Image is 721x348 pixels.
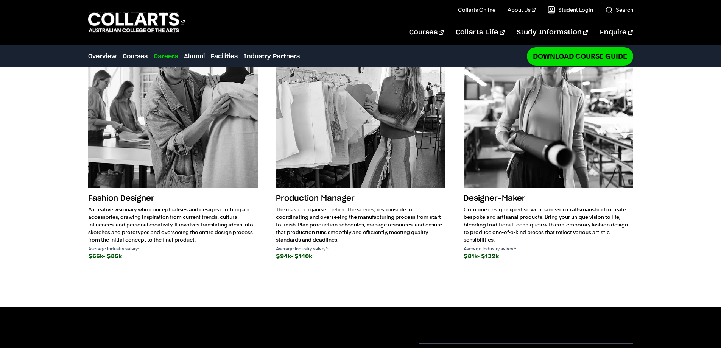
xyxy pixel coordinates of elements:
a: Careers [154,52,178,61]
a: Collarts Life [456,20,505,45]
a: Enquire [600,20,633,45]
p: Average industry salary*: [276,247,445,251]
a: Study Information [517,20,588,45]
div: $65k- $85k [88,251,258,262]
p: Average industry salary*: [464,247,633,251]
p: A creative visionary who conceptualises and designs clothing and accessories, drawing inspiration... [88,206,258,243]
a: Courses [123,52,148,61]
h3: Production Manager [276,191,445,206]
a: Facilities [211,52,238,61]
a: Alumni [184,52,205,61]
a: Courses [409,20,444,45]
a: Overview [88,52,117,61]
a: Industry Partners [244,52,300,61]
a: Search [605,6,633,14]
a: Collarts Online [458,6,495,14]
a: Download Course Guide [527,47,633,65]
div: $81k- $132k [464,251,633,262]
div: Go to homepage [88,12,185,33]
h3: Fashion Designer [88,191,258,206]
a: About Us [508,6,536,14]
a: Student Login [548,6,593,14]
h3: Designer-Maker [464,191,633,206]
p: The master organiser behind the scenes, responsible for coordinating and overseeing the manufactu... [276,206,445,243]
p: Average industry salary* [88,247,258,251]
div: $94k- $140k [276,251,445,262]
p: Combine design expertise with hands-on craftsmanship to create bespoke and artisanal products. Br... [464,206,633,243]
